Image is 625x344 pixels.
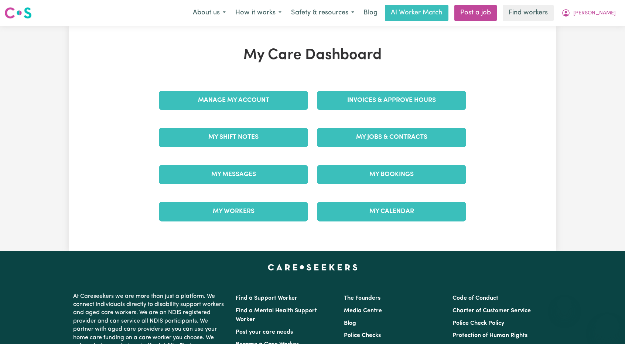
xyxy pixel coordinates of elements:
a: Charter of Customer Service [452,308,531,314]
button: About us [188,5,230,21]
a: Code of Conduct [452,295,498,301]
a: Media Centre [344,308,382,314]
a: My Shift Notes [159,128,308,147]
a: Find a Support Worker [236,295,297,301]
iframe: Button to launch messaging window [595,314,619,338]
a: Careseekers logo [4,4,32,21]
a: Post your care needs [236,329,293,335]
a: Blog [344,320,356,326]
button: How it works [230,5,286,21]
a: Police Checks [344,333,381,338]
img: Careseekers logo [4,6,32,20]
a: Post a job [454,5,497,21]
a: My Jobs & Contracts [317,128,466,147]
a: Blog [359,5,382,21]
a: Invoices & Approve Hours [317,91,466,110]
span: [PERSON_NAME] [573,9,616,17]
h1: My Care Dashboard [154,47,471,64]
a: My Calendar [317,202,466,221]
a: Manage My Account [159,91,308,110]
button: My Account [557,5,621,21]
a: Find workers [503,5,554,21]
a: The Founders [344,295,380,301]
a: AI Worker Match [385,5,448,21]
button: Safety & resources [286,5,359,21]
a: Protection of Human Rights [452,333,527,338]
a: Careseekers home page [268,264,358,270]
a: My Messages [159,165,308,184]
a: My Workers [159,202,308,221]
a: Police Check Policy [452,320,504,326]
iframe: Close message [557,297,572,312]
a: My Bookings [317,165,466,184]
a: Find a Mental Health Support Worker [236,308,317,323]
